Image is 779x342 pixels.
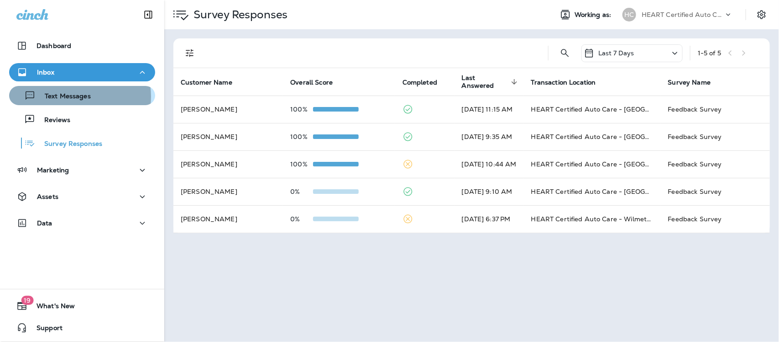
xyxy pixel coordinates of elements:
span: Survey Name [668,78,723,86]
span: What's New [27,302,75,313]
button: Data [9,214,155,232]
p: Data [37,219,52,227]
td: Feedback Survey [661,96,770,123]
p: Reviews [35,116,70,125]
td: [DATE] 9:10 AM [455,178,524,205]
button: Text Messages [9,86,155,105]
span: Support [27,324,63,335]
p: 100% [290,133,313,140]
span: Survey Name [668,79,711,86]
td: [PERSON_NAME] [173,150,283,178]
span: Customer Name [181,79,232,86]
td: HEART Certified Auto Care - [GEOGRAPHIC_DATA] [524,123,661,150]
p: Survey Responses [35,140,102,149]
td: [DATE] 11:15 AM [455,96,524,123]
button: Collapse Sidebar [136,5,161,24]
p: Assets [37,193,58,200]
div: HC [622,8,636,21]
button: Settings [753,6,770,23]
td: [DATE] 6:37 PM [455,205,524,233]
button: Survey Responses [9,134,155,153]
span: Completed [403,79,437,86]
button: Reviews [9,110,155,129]
td: HEART Certified Auto Care - Wilmette [524,205,661,233]
p: 100% [290,106,313,113]
td: Feedback Survey [661,123,770,150]
span: 19 [21,296,33,305]
p: 0% [290,215,313,223]
span: Completed [403,78,449,86]
button: Dashboard [9,37,155,55]
td: [DATE] 10:44 AM [455,150,524,178]
p: Last 7 Days [598,49,634,57]
p: 0% [290,188,313,195]
button: Filters [181,44,199,62]
span: Overall Score [290,79,333,86]
td: HEART Certified Auto Care - [GEOGRAPHIC_DATA] [524,178,661,205]
span: Overall Score [290,78,345,86]
button: Support [9,319,155,337]
td: Feedback Survey [661,205,770,233]
td: [PERSON_NAME] [173,178,283,205]
span: Last Answered [462,74,520,90]
p: Marketing [37,166,69,174]
td: [PERSON_NAME] [173,123,283,150]
p: Dashboard [37,42,71,49]
td: [PERSON_NAME] [173,96,283,123]
td: Feedback Survey [661,150,770,178]
td: [DATE] 9:35 AM [455,123,524,150]
button: Assets [9,187,155,206]
p: Text Messages [36,92,91,101]
td: HEART Certified Auto Care - [GEOGRAPHIC_DATA] [524,96,661,123]
p: Survey Responses [190,8,288,21]
div: 1 - 5 of 5 [698,49,721,57]
td: [PERSON_NAME] [173,205,283,233]
td: Feedback Survey [661,178,770,205]
p: 100% [290,160,313,168]
span: Last Answered [462,74,508,90]
td: HEART Certified Auto Care - [GEOGRAPHIC_DATA] [524,150,661,178]
button: Inbox [9,63,155,81]
button: 19What's New [9,297,155,315]
p: HEART Certified Auto Care [642,11,724,18]
p: Inbox [37,69,54,76]
span: Transaction Location [531,79,596,86]
button: Search Survey Responses [556,44,574,62]
span: Working as: [575,11,613,19]
button: Marketing [9,161,155,179]
span: Transaction Location [531,78,608,86]
span: Customer Name [181,78,244,86]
